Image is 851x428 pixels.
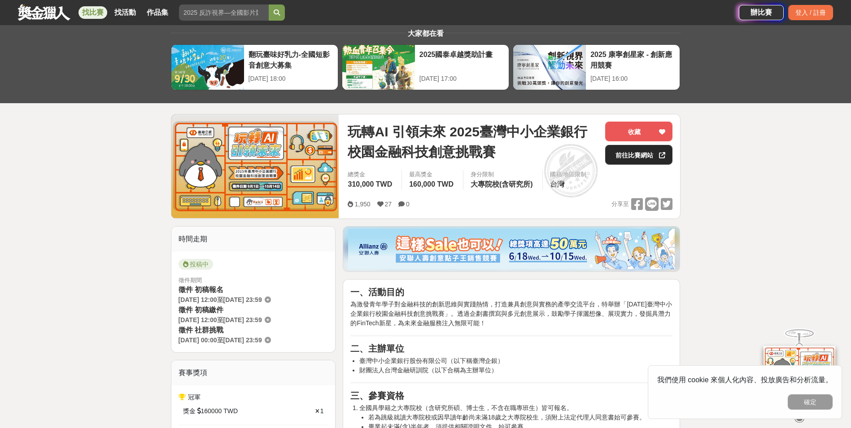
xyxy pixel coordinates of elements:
span: 徵件 社群挑戰 [179,326,223,334]
span: 總獎金 [348,170,394,179]
span: [DATE] 00:00 [179,336,217,344]
li: 若為跳級就讀大專院校或因早讀年齡尚未滿18歲之大專院校生，須附上法定代理人同意書始可參賽。 [368,413,672,422]
span: 1 [320,407,324,415]
div: 2025 康寧創星家 - 創新應用競賽 [590,49,675,70]
span: 310,000 TWD [348,180,392,188]
div: 賽事獎項 [171,360,336,385]
button: 確定 [788,394,833,410]
div: 翻玩臺味好乳力-全國短影音創意大募集 [249,49,333,70]
a: 找活動 [111,6,140,19]
span: 27 [385,201,392,208]
span: 玩轉AI 引領未來 2025臺灣中小企業銀行校園金融科技創意挑戰賽 [348,122,598,162]
div: 身分限制 [471,170,535,179]
span: 最高獎金 [409,170,456,179]
a: 作品集 [143,6,172,19]
div: 時間走期 [171,227,336,252]
img: Cover Image [171,114,339,218]
a: 翻玩臺味好乳力-全國短影音創意大募集[DATE] 18:00 [171,44,338,90]
span: 徵件期間 [179,277,202,284]
span: 徵件 初稿繳件 [179,306,223,314]
button: 收藏 [605,122,672,141]
p: 為激發青年學子對金融科技的創新思維與實踐熱情，打造兼具創意與實務的產學交流平台，特舉辦「[DATE]臺灣中小企業銀行校園金融科技創意挑戰賽」。透過企劃書撰寫與多元創意展示，鼓勵學子揮灑想像、展現... [350,300,672,328]
a: 2025 康寧創星家 - 創新應用競賽[DATE] 16:00 [513,44,680,90]
strong: 二、主辦單位 [350,344,404,354]
span: 投稿中 [179,259,213,270]
span: 160000 [201,406,222,416]
span: [DATE] 23:59 [223,316,262,323]
div: [DATE] 17:00 [419,74,504,83]
span: 分享至 [611,197,629,211]
span: 獎金 [183,406,196,416]
div: [DATE] 18:00 [249,74,333,83]
a: 2025國泰卓越獎助計畫[DATE] 17:00 [342,44,509,90]
span: [DATE] 12:00 [179,296,217,303]
span: TWD [223,406,238,416]
input: 2025 反詐視界—全國影片競賽 [179,4,269,21]
a: 找比賽 [79,6,107,19]
span: 冠軍 [188,393,201,401]
img: dcc59076-91c0-4acb-9c6b-a1d413182f46.png [348,229,675,269]
a: 辦比賽 [739,5,784,20]
span: 0 [406,201,410,208]
span: 大家都在看 [406,30,446,37]
span: 徵件 初稿報名 [179,286,223,293]
span: [DATE] 12:00 [179,316,217,323]
span: [DATE] 23:59 [223,336,262,344]
strong: 一、活動目的 [350,287,404,297]
li: 財團法人台灣金融研訓院（以下合稱為主辦單位） [359,366,672,375]
span: 我們使用 cookie 來個人化內容、投放廣告和分析流量。 [657,376,833,384]
span: [DATE] 23:59 [223,296,262,303]
div: [DATE] 16:00 [590,74,675,83]
span: 大專院校(含研究所) [471,180,533,188]
span: 至 [217,316,223,323]
img: d2146d9a-e6f6-4337-9592-8cefde37ba6b.png [764,345,835,405]
a: 前往比賽網站 [605,145,672,165]
div: 2025國泰卓越獎助計畫 [419,49,504,70]
span: 至 [217,336,223,344]
li: 臺灣中小企業銀行股份有限公司（以下稱臺灣企銀） [359,356,672,366]
span: 至 [217,296,223,303]
strong: 三、參賽資格 [350,391,404,401]
span: 160,000 TWD [409,180,454,188]
div: 登入 / 註冊 [788,5,833,20]
span: 1,950 [354,201,370,208]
